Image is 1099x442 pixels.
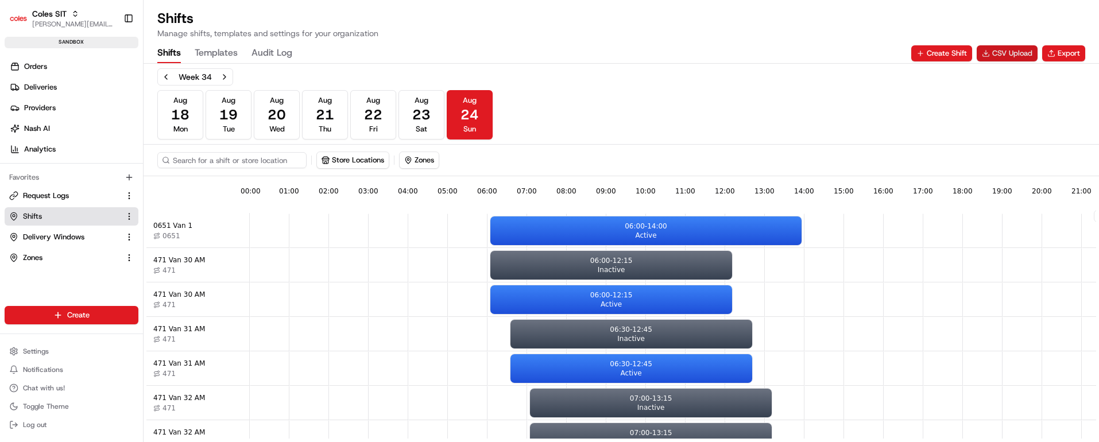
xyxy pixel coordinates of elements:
p: 06:00 - 12:15 [592,256,630,265]
button: 471 [153,335,174,344]
a: Zones [9,253,120,263]
span: 07:00 [517,187,537,196]
span: 0651 Van 1 [153,221,188,230]
button: Request Logs [5,187,138,205]
span: Sat [416,124,427,134]
button: Coles SIT [32,8,67,20]
span: Analytics [24,144,56,154]
span: Tue [223,124,235,134]
span: 19 [219,106,238,124]
span: Thu [319,124,331,134]
button: Shifts [5,207,138,226]
span: Active [621,369,642,378]
button: Aug20Wed [254,90,300,139]
div: 💻 [97,168,106,177]
span: Aug [415,95,428,106]
span: 16:00 [873,187,892,196]
span: Notifications [23,365,63,374]
p: Manage shifts, templates and settings for your organization [157,28,378,39]
button: Delivery Windows [5,228,138,246]
span: Delivery Windows [23,232,84,242]
button: Store Locations [317,152,389,168]
span: 19:00 [992,187,1011,196]
span: Fri [369,124,378,134]
span: 20:00 [1032,187,1052,196]
button: Zones [400,152,439,168]
span: 11:00 [675,187,692,196]
button: Templates [195,44,238,63]
button: Next week [216,69,233,85]
button: 471 [153,369,174,378]
span: 471 Van 31 AM [153,324,202,334]
button: Aug18Mon [157,90,203,139]
span: Aug [222,95,235,106]
span: Wed [269,124,285,134]
button: 471 [153,300,174,309]
button: Settings [5,343,138,359]
p: 07:00 - 13:15 [632,394,670,403]
button: Start new chat [195,113,209,127]
span: 471 Van 30 AM [153,255,203,265]
span: 22 [364,106,382,124]
span: Orders [24,61,47,72]
span: 13:00 [754,187,773,196]
span: Providers [24,103,56,113]
button: Create Shift [911,45,972,61]
a: Orders [5,57,143,76]
button: Aug21Thu [302,90,348,139]
p: 06:30 - 12:45 [612,359,651,369]
span: 0651 [162,231,178,241]
span: 17:00 [913,187,931,196]
span: 08:00 [556,187,577,196]
span: Sun [463,124,476,134]
span: 471 [162,300,174,309]
button: CSV Upload [977,45,1038,61]
span: 471 Van 32 AM [153,428,203,437]
div: Favorites [5,168,138,187]
div: Start new chat [39,110,188,121]
a: Providers [5,99,143,117]
button: Shifts [157,44,181,63]
div: 📗 [11,168,21,177]
button: Zones [5,249,138,267]
button: Aug24Sun [447,90,493,139]
p: 06:00 - 12:15 [592,290,630,300]
span: 471 Van 32 AM [153,393,203,402]
button: Toggle Theme [5,398,138,414]
a: Delivery Windows [9,232,120,242]
span: 471 Van 31 AM [153,359,202,368]
a: Deliveries [5,78,143,96]
input: Clear [30,74,189,86]
span: 23 [412,106,431,124]
p: 06:00 - 14:00 [625,222,667,231]
a: 💻API Documentation [92,162,189,183]
span: 00:00 [241,187,261,196]
span: Active [636,231,657,240]
span: Inactive [618,334,644,343]
span: Create [67,310,90,320]
span: 15:00 [834,187,852,196]
button: Coles SITColes SIT[PERSON_NAME][EMAIL_ADDRESS][PERSON_NAME][PERSON_NAME][DOMAIN_NAME] [5,5,119,32]
button: Zones [399,152,439,169]
img: 1736555255976-a54dd68f-1ca7-489b-9aae-adbdc363a1c4 [11,110,32,130]
span: 04:00 [398,187,419,196]
span: 09:00 [596,187,617,196]
a: Powered byPylon [81,194,139,203]
h1: Shifts [157,9,378,28]
span: 02:00 [319,187,339,196]
button: 0651 [153,231,178,241]
div: Week 34 [179,71,212,83]
span: 10:00 [636,187,655,196]
a: Analytics [5,140,143,158]
span: Log out [23,420,47,429]
img: Coles SIT [9,9,28,28]
span: Aug [463,95,477,106]
span: 03:00 [358,187,379,196]
span: Aug [366,95,380,106]
span: 24 [461,106,479,124]
span: Mon [173,124,188,134]
span: Zones [23,253,42,263]
a: Shifts [9,211,120,222]
span: 14:00 [794,187,813,196]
